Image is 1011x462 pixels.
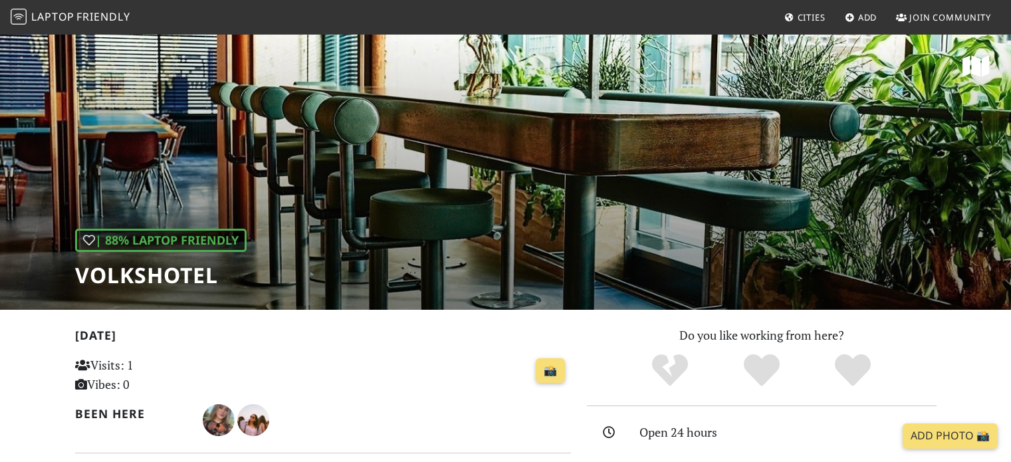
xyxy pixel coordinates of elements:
[807,352,899,389] div: Definitely!
[536,358,565,384] a: 📸
[76,9,130,24] span: Friendly
[903,423,998,449] a: Add Photo 📸
[11,9,27,25] img: LaptopFriendly
[203,404,235,436] img: 5667-julia.jpg
[75,356,230,394] p: Visits: 1 Vibes: 0
[840,5,883,29] a: Add
[31,9,74,24] span: Laptop
[75,229,247,252] div: | 88% Laptop Friendly
[858,11,877,23] span: Add
[716,352,808,389] div: Yes
[75,328,571,348] h2: [DATE]
[75,407,187,421] h2: Been here
[639,423,944,442] div: Open 24 hours
[75,263,247,288] h1: Volkshotel
[624,352,716,389] div: No
[798,11,826,23] span: Cities
[779,5,831,29] a: Cities
[203,411,237,427] span: Julia Schilder
[587,326,937,345] p: Do you like working from here?
[11,6,130,29] a: LaptopFriendly LaptopFriendly
[237,411,269,427] span: Marta Fiolhais
[891,5,996,29] a: Join Community
[237,404,269,436] img: 1461-marta.jpg
[909,11,991,23] span: Join Community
